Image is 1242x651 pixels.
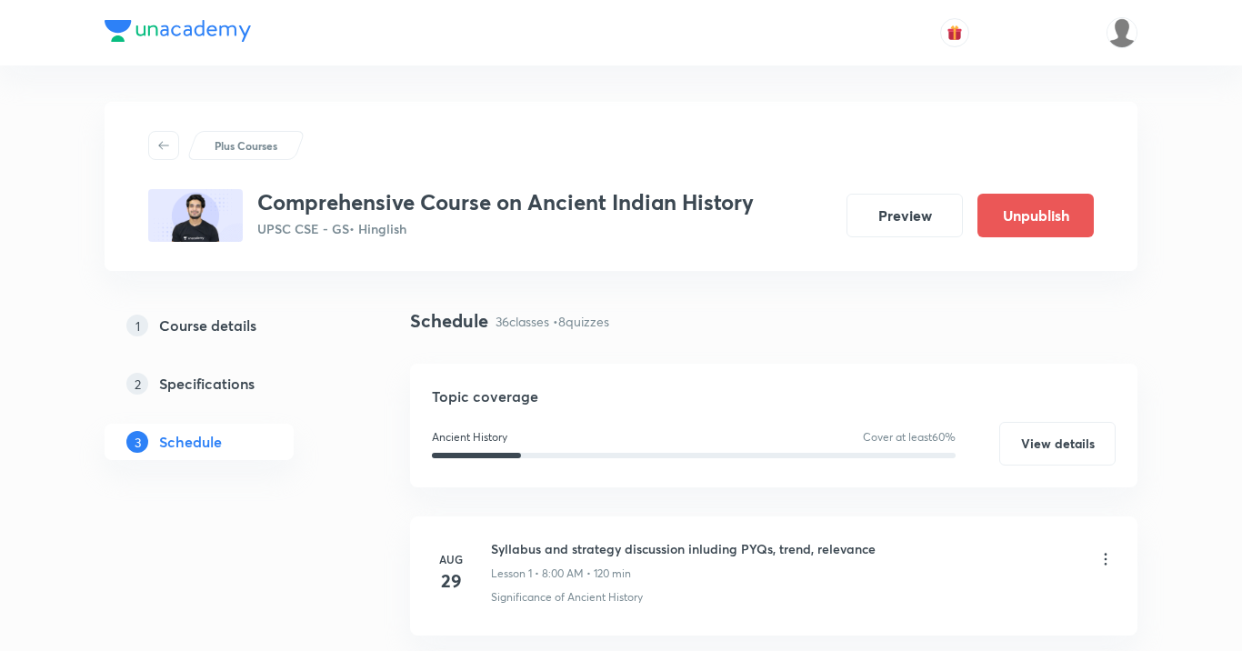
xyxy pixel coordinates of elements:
h4: Schedule [410,307,488,335]
img: 7BA2FB55-E425-4700-A944-48D67C614711_plus.png [148,189,243,242]
a: Company Logo [105,20,251,46]
p: Plus Courses [215,137,277,154]
p: 2 [126,373,148,395]
h5: Specifications [159,373,255,395]
h5: Schedule [159,431,222,453]
p: Lesson 1 • 8:00 AM • 120 min [491,566,631,582]
p: UPSC CSE - GS • Hinglish [257,219,754,238]
button: Preview [846,194,963,237]
h3: Comprehensive Course on Ancient Indian History [257,189,754,215]
img: avatar [947,25,963,41]
a: 1Course details [105,307,352,344]
h5: Course details [159,315,256,336]
h4: 29 [433,567,469,595]
p: Cover at least 60 % [863,429,956,446]
h5: Topic coverage [432,386,1116,407]
img: Company Logo [105,20,251,42]
h6: Aug [433,551,469,567]
p: 3 [126,431,148,453]
h6: Syllabus and strategy discussion inluding PYQs, trend, relevance [491,539,876,558]
a: 2Specifications [105,366,352,402]
button: avatar [940,18,969,47]
img: Ajit [1107,17,1137,48]
button: View details [999,422,1116,466]
button: Unpublish [977,194,1094,237]
p: 1 [126,315,148,336]
p: Ancient History [432,429,507,446]
p: 36 classes [496,312,549,331]
p: Significance of Ancient History [491,589,643,606]
p: • 8 quizzes [553,312,609,331]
